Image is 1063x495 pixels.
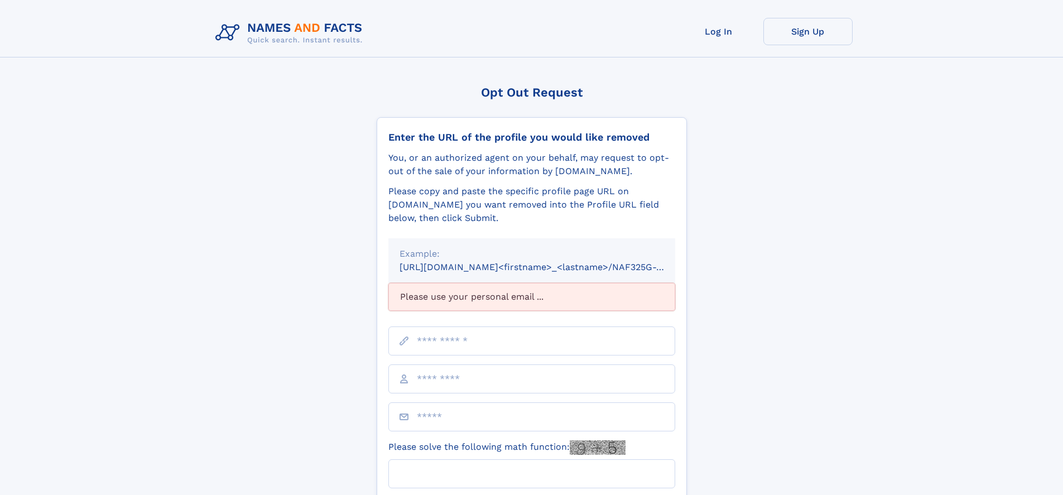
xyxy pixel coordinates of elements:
a: Log In [674,18,763,45]
div: Example: [400,247,664,261]
div: You, or an authorized agent on your behalf, may request to opt-out of the sale of your informatio... [388,151,675,178]
div: Please copy and paste the specific profile page URL on [DOMAIN_NAME] you want removed into the Pr... [388,185,675,225]
a: Sign Up [763,18,853,45]
small: [URL][DOMAIN_NAME]<firstname>_<lastname>/NAF325G-xxxxxxxx [400,262,696,272]
label: Please solve the following math function: [388,440,626,455]
div: Opt Out Request [377,85,687,99]
img: Logo Names and Facts [211,18,372,48]
div: Enter the URL of the profile you would like removed [388,131,675,143]
div: Please use your personal email ... [388,283,675,311]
